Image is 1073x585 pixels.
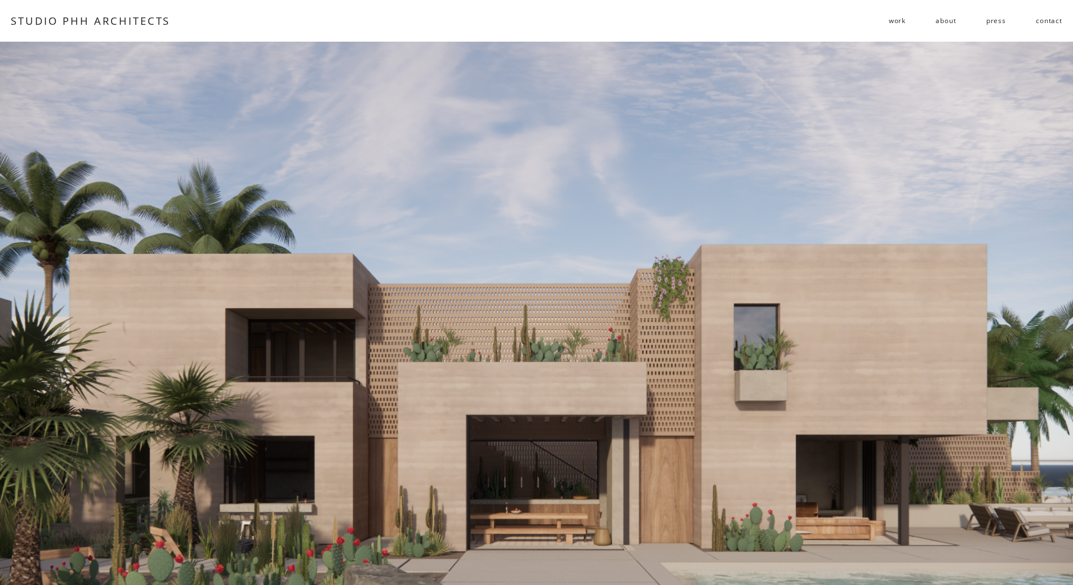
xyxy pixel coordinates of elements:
[986,12,1006,30] a: press
[1036,12,1062,30] a: contact
[889,12,906,30] a: folder dropdown
[889,12,906,29] span: work
[936,12,956,30] a: about
[11,14,170,28] a: STUDIO PHH ARCHITECTS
